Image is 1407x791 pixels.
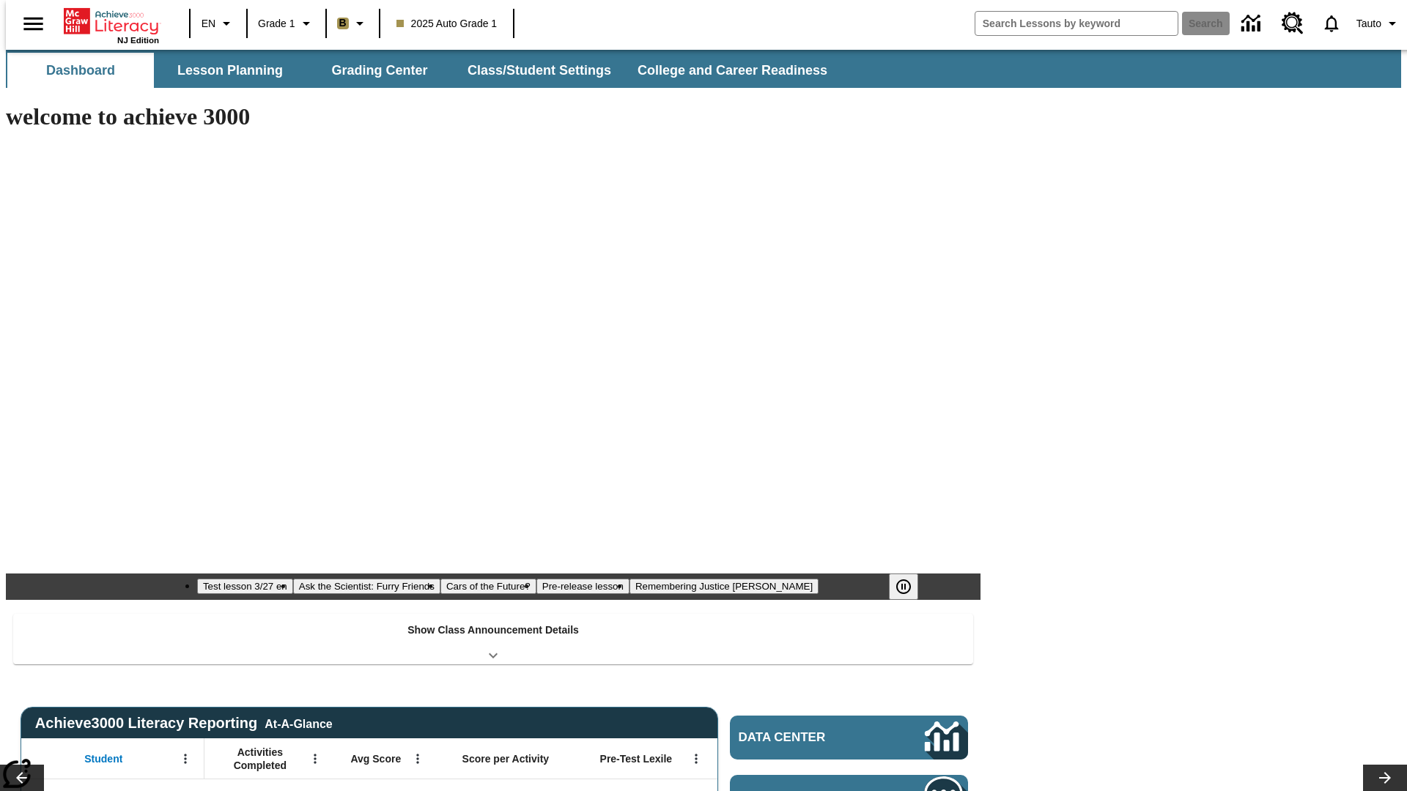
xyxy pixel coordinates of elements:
[331,10,374,37] button: Boost Class color is light brown. Change class color
[84,752,122,765] span: Student
[293,579,440,594] button: Slide 2 Ask the Scientist: Furry Friends
[440,579,536,594] button: Slide 3 Cars of the Future?
[339,14,347,32] span: B
[258,16,295,31] span: Grade 1
[6,53,841,88] div: SubNavbar
[197,579,293,594] button: Slide 1 Test lesson 3/27 en
[975,12,1178,35] input: search field
[1273,4,1312,43] a: Resource Center, Will open in new tab
[64,7,159,36] a: Home
[407,748,429,770] button: Open Menu
[64,5,159,45] div: Home
[462,752,550,765] span: Score per Activity
[350,752,401,765] span: Avg Score
[1351,10,1407,37] button: Profile/Settings
[6,103,981,130] h1: welcome to achieve 3000
[629,579,819,594] button: Slide 5 Remembering Justice O'Connor
[265,715,332,731] div: At-A-Glance
[1356,16,1381,31] span: Tauto
[7,53,154,88] button: Dashboard
[13,614,973,664] div: Show Class Announcement Details
[6,50,1401,88] div: SubNavbar
[304,748,326,770] button: Open Menu
[212,746,309,772] span: Activities Completed
[456,53,623,88] button: Class/Student Settings
[1312,4,1351,42] a: Notifications
[739,730,876,745] span: Data Center
[889,573,918,600] button: Pause
[157,53,303,88] button: Lesson Planning
[889,573,933,600] div: Pause
[195,10,242,37] button: Language: EN, Select a language
[626,53,839,88] button: College and Career Readiness
[600,752,673,765] span: Pre-Test Lexile
[396,16,498,31] span: 2025 Auto Grade 1
[252,10,321,37] button: Grade: Grade 1, Select a grade
[306,53,453,88] button: Grading Center
[730,716,968,760] a: Data Center
[536,579,629,594] button: Slide 4 Pre-release lesson
[12,2,55,45] button: Open side menu
[174,748,196,770] button: Open Menu
[202,16,215,31] span: EN
[117,36,159,45] span: NJ Edition
[685,748,707,770] button: Open Menu
[1233,4,1273,44] a: Data Center
[1363,765,1407,791] button: Lesson carousel, Next
[407,623,579,638] p: Show Class Announcement Details
[35,715,333,732] span: Achieve3000 Literacy Reporting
